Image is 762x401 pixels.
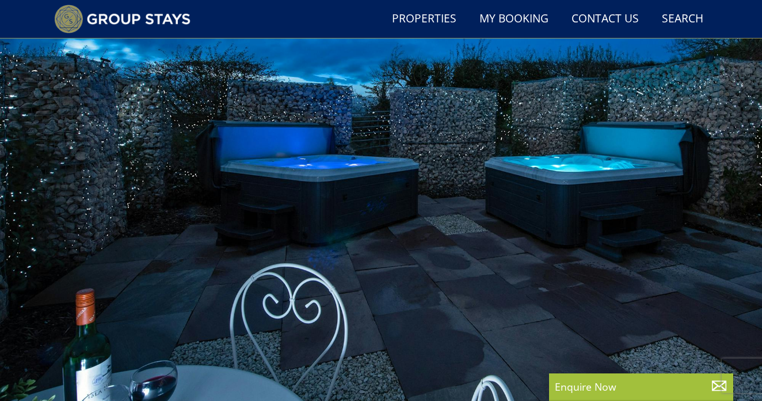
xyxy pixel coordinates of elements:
p: Enquire Now [555,379,727,394]
a: Search [657,6,708,32]
a: Properties [387,6,461,32]
a: Contact Us [567,6,643,32]
img: Group Stays [54,5,190,33]
a: My Booking [475,6,553,32]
